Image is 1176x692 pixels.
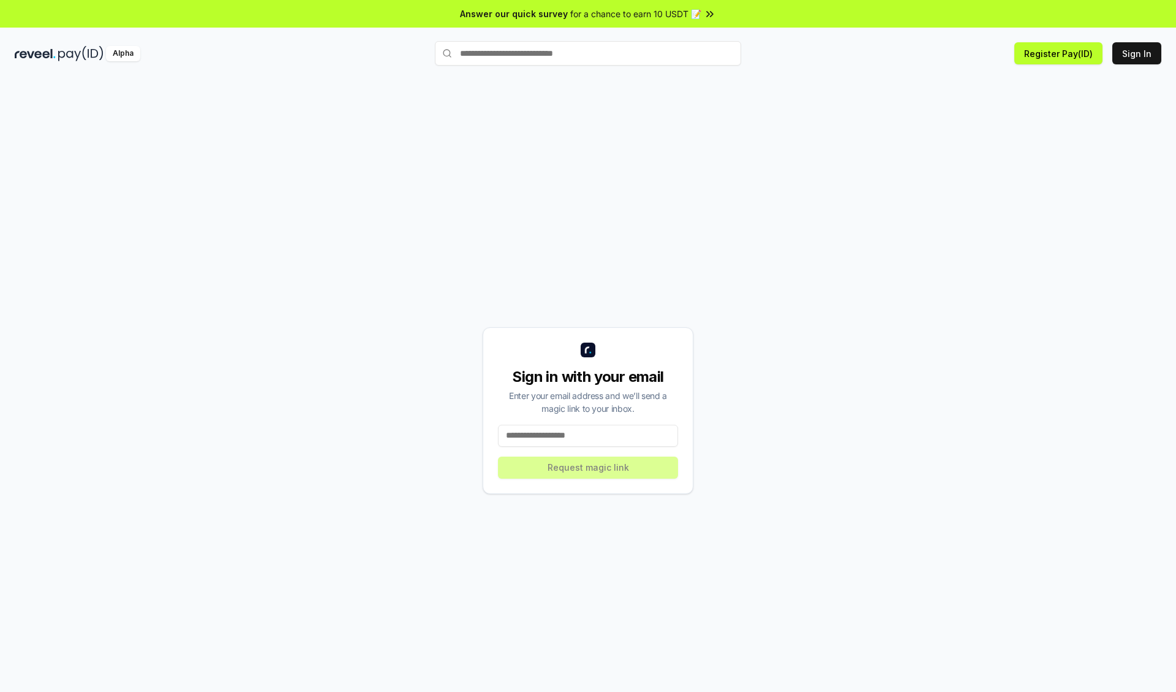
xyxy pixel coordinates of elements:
img: reveel_dark [15,46,56,61]
div: Enter your email address and we’ll send a magic link to your inbox. [498,389,678,415]
button: Register Pay(ID) [1014,42,1102,64]
button: Sign In [1112,42,1161,64]
img: logo_small [581,343,595,357]
span: Answer our quick survey [460,7,568,20]
div: Sign in with your email [498,367,678,387]
img: pay_id [58,46,104,61]
div: Alpha [106,46,140,61]
span: for a chance to earn 10 USDT 📝 [570,7,701,20]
